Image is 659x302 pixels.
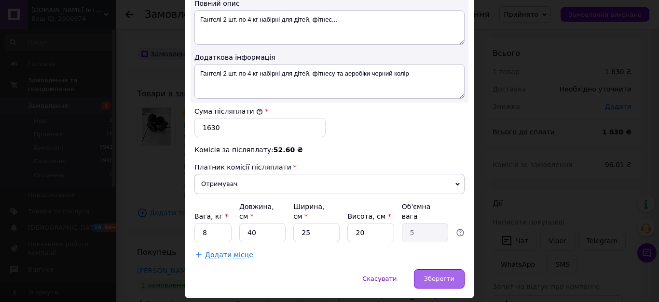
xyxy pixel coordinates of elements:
[205,251,253,259] span: Додати місце
[347,212,391,220] label: Висота, см
[194,212,228,220] label: Вага, кг
[362,275,397,282] span: Скасувати
[194,53,465,62] div: Додаткова інформація
[424,275,454,282] span: Зберегти
[293,203,324,220] label: Ширина, см
[194,10,465,45] textarea: Гантелі 2 шт. по 4 кг набірні для дітей, фітнес...
[194,163,291,171] span: Платник комісії післяплати
[194,174,465,194] span: Отримувач
[194,145,465,155] div: Комісія за післяплату:
[194,107,263,115] label: Сума післяплати
[274,146,303,154] span: 52.60 ₴
[402,202,448,221] div: Об'ємна вага
[194,64,465,99] textarea: Гантелі 2 шт. по 4 кг набірні для дітей, фітнесу та аеробіки чорний колір
[239,203,274,220] label: Довжина, см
